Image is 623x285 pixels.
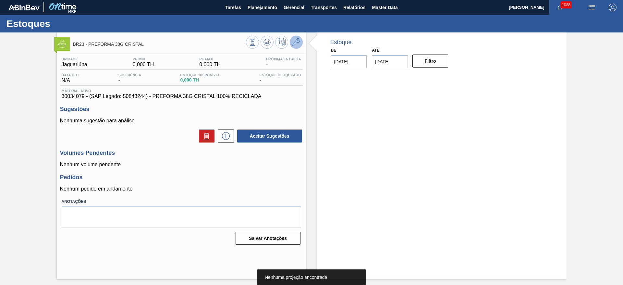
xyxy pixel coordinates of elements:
button: Salvar Anotações [236,232,300,245]
span: Estoque Bloqueado [259,73,301,77]
span: 30034079 - (SAP Legado: 50843244) - PREFORMA 38G CRISTAL 100% RECICLADA [62,93,301,99]
p: Nenhum pedido em andamento [60,186,303,192]
h3: Volumes Pendentes [60,150,303,156]
span: Relatórios [343,4,365,11]
span: Gerencial [284,4,304,11]
span: 1088 [560,1,572,8]
span: Jaguariúna [62,62,87,68]
img: TNhmsLtSVTkK8tSr43FrP2fwEKptu5GPRR3wAAAABJRU5ErkJggg== [8,5,40,10]
div: - [258,73,302,83]
span: Nenhuma projeção encontrada [265,275,327,280]
div: N/A [60,73,81,83]
div: Excluir Sugestões [196,130,214,142]
span: PE MAX [199,57,221,61]
label: De [331,48,336,53]
button: Programar Estoque [275,36,288,49]
p: Nenhuma sugestão para análise [60,118,303,124]
span: Transportes [311,4,337,11]
input: dd/mm/yyyy [372,55,408,68]
span: PE MIN [133,57,154,61]
span: 0,000 TH [133,62,154,68]
div: - [264,57,303,68]
span: 0,000 TH [199,62,221,68]
h3: Pedidos [60,174,303,181]
button: Filtro [412,55,448,68]
span: 0,000 TH [180,78,220,82]
label: Anotações [62,197,301,206]
span: Próxima Entrega [266,57,301,61]
span: Data out [62,73,79,77]
input: dd/mm/yyyy [331,55,367,68]
span: Material ativo [62,89,301,93]
div: Aceitar Sugestões [234,129,303,143]
h3: Sugestões [60,106,303,113]
span: Tarefas [225,4,241,11]
span: Master Data [372,4,397,11]
h1: Estoques [6,20,122,27]
button: Visão Geral dos Estoques [246,36,259,49]
span: Unidade [62,57,87,61]
span: BR23 - PREFORMA 38G CRISTAL [73,42,246,47]
img: Ícone [58,40,66,48]
img: userActions [588,4,596,11]
label: Até [372,48,379,53]
button: Notificações [549,3,570,12]
div: Estoque [330,39,352,46]
div: Nova sugestão [214,130,234,142]
span: Suficiência [118,73,141,77]
p: Nenhum volume pendente [60,162,303,167]
span: Estoque Disponível [180,73,220,77]
div: - [117,73,143,83]
span: Planejamento [248,4,277,11]
button: Atualizar Gráfico [261,36,274,49]
button: Aceitar Sugestões [237,130,302,142]
button: Ir ao Master Data / Geral [290,36,303,49]
img: Logout [609,4,617,11]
